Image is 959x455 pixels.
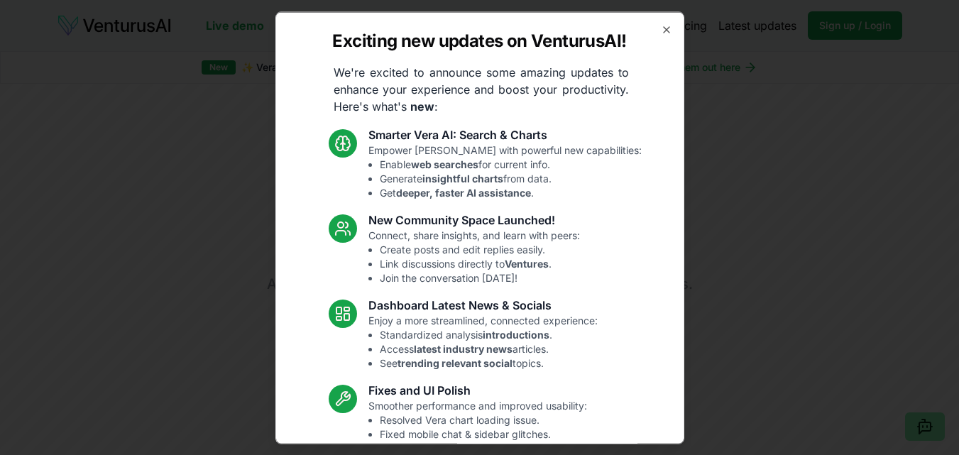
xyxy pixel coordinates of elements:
[396,186,531,198] strong: deeper, faster AI assistance
[380,270,580,285] li: Join the conversation [DATE]!
[380,157,642,171] li: Enable for current info.
[368,143,642,199] p: Empower [PERSON_NAME] with powerful new capabilities:
[322,63,640,114] p: We're excited to announce some amazing updates to enhance your experience and boost your producti...
[505,257,549,269] strong: Ventures
[368,381,587,398] h3: Fixes and UI Polish
[368,313,598,370] p: Enjoy a more streamlined, connected experience:
[380,171,642,185] li: Generate from data.
[368,398,587,455] p: Smoother performance and improved usability:
[410,99,434,113] strong: new
[380,356,598,370] li: See topics.
[422,172,503,184] strong: insightful charts
[380,341,598,356] li: Access articles.
[380,427,587,441] li: Fixed mobile chat & sidebar glitches.
[380,441,587,455] li: Enhanced overall UI consistency.
[380,242,580,256] li: Create posts and edit replies easily.
[380,256,580,270] li: Link discussions directly to .
[411,158,478,170] strong: web searches
[332,29,626,52] h2: Exciting new updates on VenturusAI!
[368,126,642,143] h3: Smarter Vera AI: Search & Charts
[380,327,598,341] li: Standardized analysis .
[368,211,580,228] h3: New Community Space Launched!
[380,412,587,427] li: Resolved Vera chart loading issue.
[483,328,549,340] strong: introductions
[380,185,642,199] li: Get .
[368,228,580,285] p: Connect, share insights, and learn with peers:
[414,342,513,354] strong: latest industry news
[398,356,513,368] strong: trending relevant social
[368,296,598,313] h3: Dashboard Latest News & Socials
